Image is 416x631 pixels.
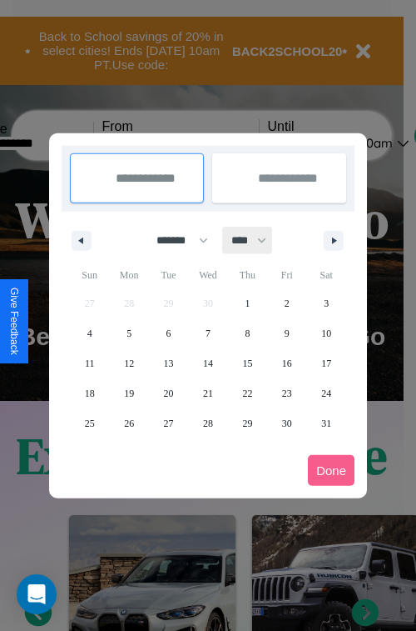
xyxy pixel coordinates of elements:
[228,408,267,438] button: 29
[206,318,210,348] span: 7
[70,408,109,438] button: 25
[242,408,252,438] span: 29
[166,318,171,348] span: 6
[188,378,227,408] button: 21
[164,348,174,378] span: 13
[321,348,331,378] span: 17
[307,408,346,438] button: 31
[109,318,148,348] button: 5
[126,318,131,348] span: 5
[109,348,148,378] button: 12
[228,348,267,378] button: 15
[203,378,213,408] span: 21
[109,378,148,408] button: 19
[321,408,331,438] span: 31
[188,408,227,438] button: 28
[203,408,213,438] span: 28
[149,318,188,348] button: 6
[188,348,227,378] button: 14
[109,262,148,288] span: Mon
[308,455,354,486] button: Done
[17,574,57,614] div: Open Intercom Messenger
[70,348,109,378] button: 11
[245,318,250,348] span: 8
[149,348,188,378] button: 13
[307,318,346,348] button: 10
[149,408,188,438] button: 27
[188,262,227,288] span: Wed
[149,378,188,408] button: 20
[70,262,109,288] span: Sun
[267,378,306,408] button: 23
[87,318,92,348] span: 4
[124,348,134,378] span: 12
[267,262,306,288] span: Fri
[149,262,188,288] span: Tue
[70,318,109,348] button: 4
[228,378,267,408] button: 22
[324,288,329,318] span: 3
[70,378,109,408] button: 18
[124,408,134,438] span: 26
[245,288,250,318] span: 1
[164,408,174,438] span: 27
[242,348,252,378] span: 15
[285,318,290,348] span: 9
[164,378,174,408] span: 20
[307,378,346,408] button: 24
[307,288,346,318] button: 3
[228,288,267,318] button: 1
[85,348,95,378] span: 11
[267,408,306,438] button: 30
[282,378,292,408] span: 23
[124,378,134,408] span: 19
[267,288,306,318] button: 2
[321,318,331,348] span: 10
[242,378,252,408] span: 22
[307,262,346,288] span: Sat
[85,408,95,438] span: 25
[307,348,346,378] button: 17
[8,288,20,355] div: Give Feedback
[267,318,306,348] button: 9
[282,348,292,378] span: 16
[285,288,290,318] span: 2
[282,408,292,438] span: 30
[228,262,267,288] span: Thu
[267,348,306,378] button: 16
[321,378,331,408] span: 24
[228,318,267,348] button: 8
[109,408,148,438] button: 26
[188,318,227,348] button: 7
[203,348,213,378] span: 14
[85,378,95,408] span: 18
